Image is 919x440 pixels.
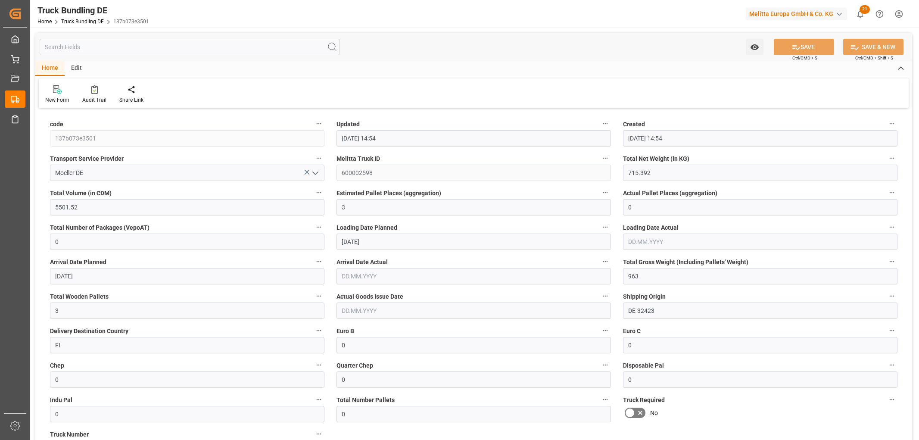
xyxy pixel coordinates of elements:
button: Disposable Pal [886,359,897,371]
button: Estimated Pallet Places (aggregation) [600,187,611,198]
div: Audit Trail [82,96,106,104]
button: Transport Service Provider [313,153,324,164]
div: Edit [65,61,88,76]
a: Truck Bundling DE [61,19,104,25]
button: SAVE [774,39,834,55]
input: DD.MM.YYYY HH:MM [336,130,611,147]
button: Indu Pal [313,394,324,405]
span: code [50,120,63,129]
button: Truck Number [313,428,324,440]
span: Total Number Pallets [336,396,395,405]
button: Total Number of Packages (VepoAT) [313,222,324,233]
input: DD.MM.YYYY [623,234,897,250]
button: code [313,118,324,129]
button: Total Wooden Pallets [313,290,324,302]
div: Melitta Europa GmbH & Co. KG [746,8,847,20]
span: Delivery Destination Country [50,327,128,336]
div: Home [35,61,65,76]
span: Total Wooden Pallets [50,292,109,301]
span: Loading Date Planned [336,223,397,232]
span: Indu Pal [50,396,72,405]
span: Disposable Pal [623,361,664,370]
button: Truck Required [886,394,897,405]
span: Total Gross Weight (Including Pallets' Weight) [623,258,748,267]
button: Total Volume (in CDM) [313,187,324,198]
span: Transport Service Provider [50,154,124,163]
input: DD.MM.YYYY HH:MM [623,130,897,147]
input: DD.MM.YYYY [50,268,324,284]
button: Euro C [886,325,897,336]
div: Share Link [119,96,143,104]
button: Quarter Chep [600,359,611,371]
div: Truck Bundling DE [37,4,149,17]
button: Arrival Date Actual [600,256,611,267]
span: Updated [336,120,360,129]
input: DD.MM.YYYY [336,234,611,250]
input: Search Fields [40,39,340,55]
span: Ctrl/CMD + S [792,55,817,61]
span: Quarter Chep [336,361,373,370]
button: open menu [308,166,321,180]
span: 21 [860,5,870,14]
button: Total Gross Weight (Including Pallets' Weight) [886,256,897,267]
span: Truck Number [50,430,89,439]
button: Melitta Europa GmbH & Co. KG [746,6,850,22]
span: Arrival Date Planned [50,258,106,267]
button: Shipping Origin [886,290,897,302]
input: DD.MM.YYYY [336,303,611,319]
span: Estimated Pallet Places (aggregation) [336,189,441,198]
button: Created [886,118,897,129]
span: Chep [50,361,64,370]
button: show 21 new notifications [850,4,870,24]
span: Shipping Origin [623,292,666,301]
span: Total Net Weight (in KG) [623,154,689,163]
button: Total Net Weight (in KG) [886,153,897,164]
span: Arrival Date Actual [336,258,388,267]
button: Actual Pallet Places (aggregation) [886,187,897,198]
button: Melitta Truck ID [600,153,611,164]
a: Home [37,19,52,25]
button: Delivery Destination Country [313,325,324,336]
input: DD.MM.YYYY [336,268,611,284]
span: Total Volume (in CDM) [50,189,112,198]
span: Ctrl/CMD + Shift + S [855,55,893,61]
button: SAVE & NEW [843,39,903,55]
button: Loading Date Planned [600,222,611,233]
button: Euro B [600,325,611,336]
span: No [650,409,658,418]
div: New Form [45,96,69,104]
span: Created [623,120,645,129]
button: open menu [746,39,763,55]
span: Euro B [336,327,354,336]
span: Actual Goods Issue Date [336,292,403,301]
button: Total Number Pallets [600,394,611,405]
button: Actual Goods Issue Date [600,290,611,302]
button: Updated [600,118,611,129]
span: Truck Required [623,396,665,405]
span: Actual Pallet Places (aggregation) [623,189,717,198]
span: Melitta Truck ID [336,154,380,163]
span: Euro C [623,327,641,336]
span: Total Number of Packages (VepoAT) [50,223,150,232]
button: Arrival Date Planned [313,256,324,267]
span: Loading Date Actual [623,223,679,232]
button: Chep [313,359,324,371]
button: Loading Date Actual [886,222,897,233]
button: Help Center [870,4,889,24]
